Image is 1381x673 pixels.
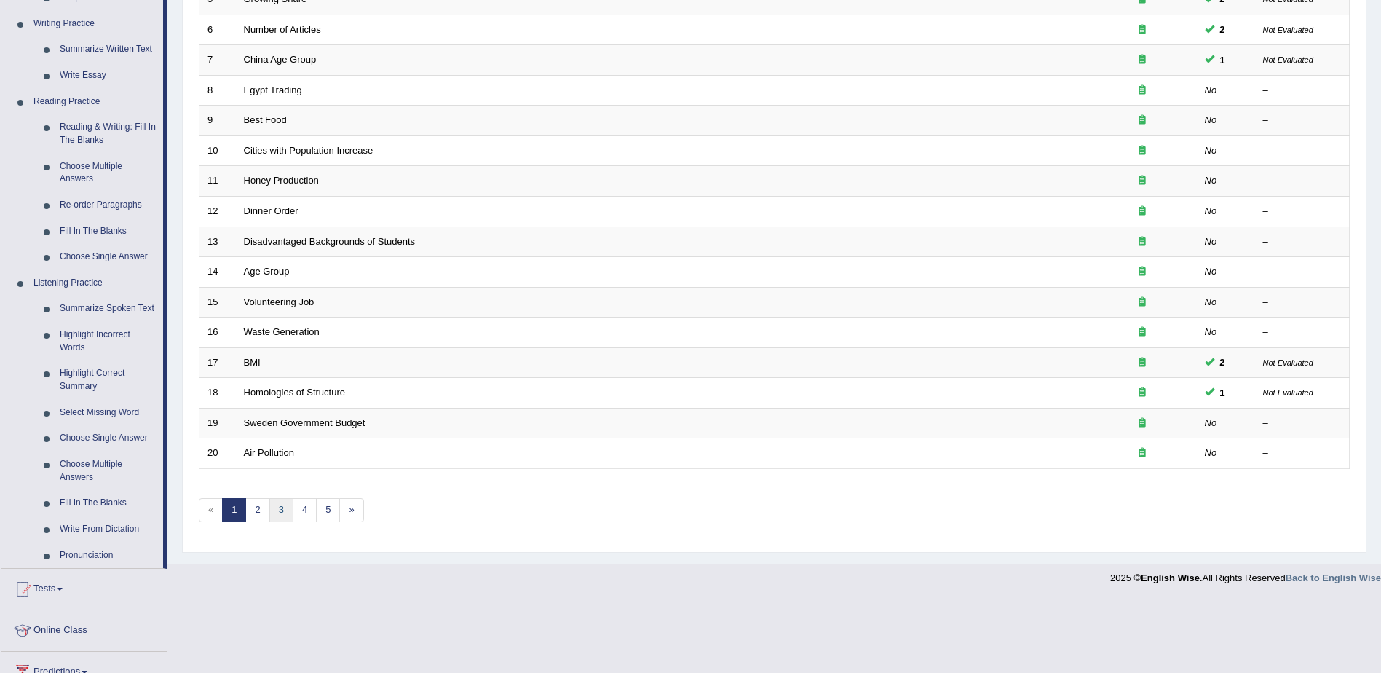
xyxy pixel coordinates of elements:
div: Exam occurring question [1096,144,1189,158]
div: – [1263,174,1342,188]
a: 3 [269,498,293,522]
div: – [1263,144,1342,158]
em: No [1205,447,1217,458]
div: Exam occurring question [1096,205,1189,219]
a: Cities with Population Increase [244,145,373,156]
a: Honey Production [244,175,319,186]
a: Summarize Spoken Text [53,296,163,322]
em: No [1205,175,1217,186]
td: 6 [199,15,236,45]
em: No [1205,266,1217,277]
a: Choose Single Answer [53,244,163,270]
a: Pronunciation [53,543,163,569]
div: Exam occurring question [1096,53,1189,67]
div: Exam occurring question [1096,174,1189,188]
div: Exam occurring question [1096,296,1189,310]
em: No [1205,296,1217,307]
td: 12 [199,196,236,227]
span: You can still take this question [1214,355,1231,370]
em: No [1205,326,1217,337]
small: Not Evaluated [1263,388,1313,397]
td: 8 [199,75,236,106]
td: 16 [199,318,236,348]
div: – [1263,417,1342,430]
a: Write Essay [53,63,163,89]
a: Dinner Order [244,205,298,216]
a: BMI [244,357,261,368]
a: Summarize Written Text [53,36,163,63]
div: Exam occurring question [1096,84,1189,98]
div: Exam occurring question [1096,23,1189,37]
strong: English Wise. [1141,572,1202,583]
a: Number of Articles [244,24,321,35]
div: – [1263,265,1342,279]
small: Not Evaluated [1263,25,1313,34]
td: 18 [199,378,236,409]
div: – [1263,235,1342,249]
div: Exam occurring question [1096,386,1189,400]
a: Highlight Correct Summary [53,361,163,399]
td: 15 [199,287,236,318]
a: Choose Single Answer [53,425,163,452]
a: Egypt Trading [244,84,302,95]
td: 13 [199,227,236,257]
a: Fill In The Blanks [53,219,163,245]
td: 10 [199,135,236,166]
div: Exam occurring question [1096,356,1189,370]
a: Waste Generation [244,326,320,337]
a: Re-order Paragraphs [53,192,163,219]
div: – [1263,296,1342,310]
em: No [1205,114,1217,125]
small: Not Evaluated [1263,358,1313,367]
a: China Age Group [244,54,317,65]
div: – [1263,446,1342,460]
td: 20 [199,438,236,469]
div: Exam occurring question [1096,417,1189,430]
a: Choose Multiple Answers [53,154,163,192]
td: 9 [199,106,236,136]
a: Reading Practice [27,89,163,115]
a: Back to English Wise [1286,572,1381,583]
div: 2025 © All Rights Reserved [1110,564,1381,585]
a: Reading & Writing: Fill In The Blanks [53,114,163,153]
a: Volunteering Job [244,296,314,307]
a: 1 [222,498,246,522]
a: Select Missing Word [53,400,163,426]
em: No [1205,417,1217,428]
div: – [1263,84,1342,98]
a: 2 [245,498,269,522]
em: No [1205,205,1217,216]
em: No [1205,236,1217,247]
td: 14 [199,257,236,288]
td: 17 [199,347,236,378]
td: 7 [199,45,236,76]
a: Tests [1,569,167,605]
div: – [1263,205,1342,219]
div: Exam occurring question [1096,235,1189,249]
a: Age Group [244,266,290,277]
a: Listening Practice [27,270,163,296]
span: You can still take this question [1214,385,1231,401]
a: Sweden Government Budget [244,417,365,428]
td: 19 [199,408,236,438]
div: – [1263,114,1342,127]
a: Disadvantaged Backgrounds of Students [244,236,416,247]
div: Exam occurring question [1096,326,1189,339]
a: 5 [316,498,340,522]
a: Fill In The Blanks [53,490,163,516]
a: Best Food [244,114,287,125]
small: Not Evaluated [1263,55,1313,64]
a: Online Class [1,610,167,647]
a: Choose Multiple Answers [53,452,163,490]
a: Writing Practice [27,11,163,37]
em: No [1205,84,1217,95]
em: No [1205,145,1217,156]
a: Homologies of Structure [244,387,345,398]
div: Exam occurring question [1096,446,1189,460]
td: 11 [199,166,236,197]
span: You can still take this question [1214,52,1231,68]
a: Air Pollution [244,447,294,458]
span: « [199,498,223,522]
span: You can still take this question [1214,22,1231,37]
